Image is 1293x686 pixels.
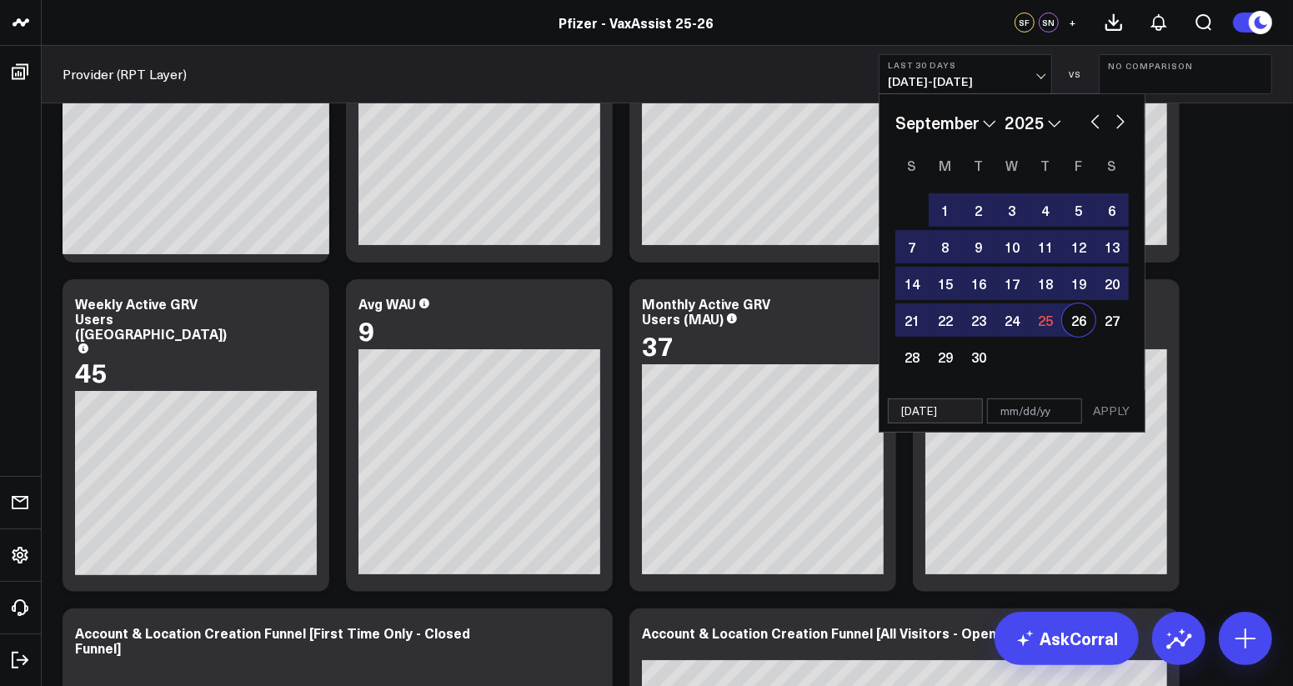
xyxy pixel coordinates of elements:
[888,75,1043,88] span: [DATE] - [DATE]
[895,152,929,178] div: Sunday
[1063,13,1083,33] button: +
[1099,54,1272,94] button: No Comparison
[1039,13,1059,33] div: SN
[63,65,187,83] a: Provider (RPT Layer)
[75,357,107,387] div: 45
[358,315,374,345] div: 9
[929,152,962,178] div: Monday
[358,294,416,313] div: Avg WAU
[962,152,995,178] div: Tuesday
[995,152,1029,178] div: Wednesday
[1062,152,1095,178] div: Friday
[1086,398,1136,423] button: APPLY
[75,623,470,657] div: Account & Location Creation Funnel [First Time Only - Closed Funnel]
[1108,61,1263,71] b: No Comparison
[1015,13,1035,33] div: SF
[1029,152,1062,178] div: Thursday
[888,398,983,423] input: mm/dd/yy
[642,623,1045,642] div: Account & Location Creation Funnel [All Visitors - Open Funnel]
[888,60,1043,70] b: Last 30 Days
[642,330,674,360] div: 37
[75,294,227,343] div: Weekly Active GRV Users ([GEOGRAPHIC_DATA])
[1070,17,1077,28] span: +
[879,54,1052,94] button: Last 30 Days[DATE]-[DATE]
[987,398,1082,423] input: mm/dd/yy
[995,612,1139,665] a: AskCorral
[1095,152,1129,178] div: Saturday
[559,13,714,32] a: Pfizer - VaxAssist 25-26
[1060,69,1090,79] div: VS
[642,294,770,328] div: Monthly Active GRV Users (MAU)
